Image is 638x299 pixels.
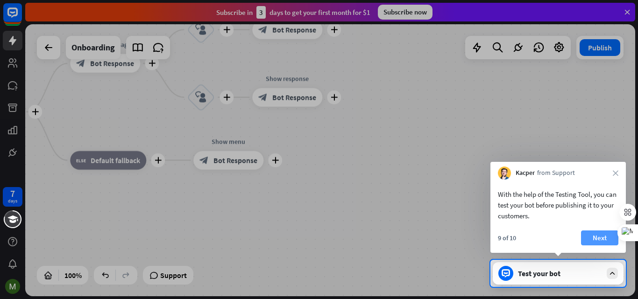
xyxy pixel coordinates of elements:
i: close [613,170,618,176]
span: Kacper [516,168,535,178]
button: Open LiveChat chat widget [7,4,35,32]
div: With the help of the Testing Tool, you can test your bot before publishing it to your customers. [498,189,618,221]
div: Test your bot [518,269,602,278]
span: from Support [537,168,575,178]
button: Next [581,230,618,245]
div: 9 of 10 [498,234,516,242]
